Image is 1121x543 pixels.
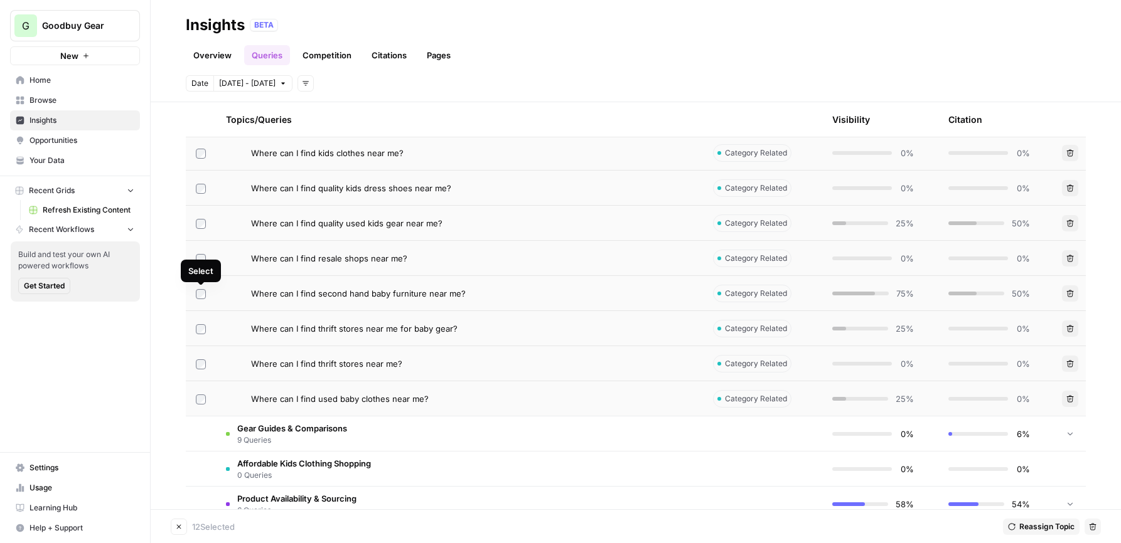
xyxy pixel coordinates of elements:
div: Select [188,265,213,277]
div: Insights [186,15,245,35]
a: Learning Hub [10,498,140,518]
button: Reassign Topic [1003,519,1080,535]
span: Where can I find thrift stores near me for baby gear? [251,322,458,335]
span: Learning Hub [29,502,134,514]
div: BETA [250,19,278,31]
span: Category Related [725,147,787,159]
span: Where can I find second hand baby furniture near me? [251,287,466,300]
span: Help + Support [29,522,134,534]
span: Date [191,78,208,89]
a: Your Data [10,150,140,171]
span: 0% [899,147,914,159]
span: Where can I find quality used kids gear near me? [251,217,442,229]
span: 6% [1016,428,1030,440]
span: Category Related [725,218,787,229]
span: New [60,50,78,62]
div: Topics/Queries [226,102,693,137]
span: Category Related [725,358,787,369]
a: Insights [10,110,140,130]
span: 0% [1016,322,1030,335]
span: 0% [899,252,914,265]
span: 0% [1016,252,1030,265]
a: Opportunities [10,130,140,150]
span: Category Related [725,253,787,264]
span: Usage [29,482,134,493]
span: Category Related [725,323,787,334]
span: Refresh Existing Content [43,204,134,216]
a: Queries [244,45,290,65]
span: 50% [1012,217,1030,229]
span: Affordable Kids Clothing Shopping [237,457,371,470]
span: 0% [1016,357,1030,370]
button: Workspace: Goodbuy Gear [10,10,140,41]
a: Browse [10,90,140,110]
span: [DATE] - [DATE] [219,78,276,89]
span: Goodbuy Gear [42,19,118,32]
span: Gear Guides & Comparisons [237,422,347,435]
span: 9 Queries [237,435,347,446]
span: Opportunities [29,135,134,146]
span: 0% [1016,393,1030,405]
span: Get Started [24,280,65,292]
a: Overview [186,45,239,65]
span: 50% [1012,287,1030,300]
span: Recent Grids [29,185,75,196]
button: Help + Support [10,518,140,538]
span: 0% [1016,147,1030,159]
button: Recent Grids [10,181,140,200]
span: Category Related [725,288,787,299]
span: Reassign Topic [1019,521,1075,532]
span: G [22,18,29,33]
a: Settings [10,458,140,478]
span: Category Related [725,182,787,194]
span: Category Related [725,393,787,404]
span: Where can I find quality kids dress shoes near me? [251,182,451,194]
span: Insights [29,115,134,126]
span: 0% [1016,182,1030,194]
span: 0% [899,428,914,440]
span: 25% [896,217,914,229]
span: 0% [899,463,914,475]
button: [DATE] - [DATE] [213,75,292,92]
span: 6 Queries [237,505,357,516]
span: 25% [896,393,914,405]
a: Refresh Existing Content [23,200,140,220]
span: Settings [29,462,134,473]
span: 75% [896,287,914,300]
span: 25% [896,322,914,335]
span: Your Data [29,155,134,166]
span: 58% [896,498,914,510]
span: Browse [29,95,134,106]
span: 0 Queries [237,470,371,481]
span: Where can I find used baby clothes near me? [251,393,429,405]
button: Get Started [18,278,70,294]
span: Where can I find resale shops near me? [251,252,407,265]
div: Citation [948,102,982,137]
span: Where can I find thrift stores near me? [251,357,402,370]
span: 54% [1012,498,1030,510]
a: Pages [419,45,458,65]
div: Visibility [832,113,870,126]
button: Recent Workflows [10,220,140,239]
span: 0% [899,357,914,370]
a: Home [10,70,140,90]
span: Home [29,75,134,86]
div: 12 Selected [192,520,998,533]
span: Build and test your own AI powered workflows [18,249,132,271]
span: 0% [899,182,914,194]
button: New [10,46,140,65]
a: Competition [295,45,359,65]
span: Where can I find kids clothes near me? [251,147,404,159]
span: Product Availability & Sourcing [237,492,357,505]
span: Recent Workflows [29,224,94,235]
span: 0% [1016,463,1030,475]
a: Usage [10,478,140,498]
a: Citations [364,45,414,65]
